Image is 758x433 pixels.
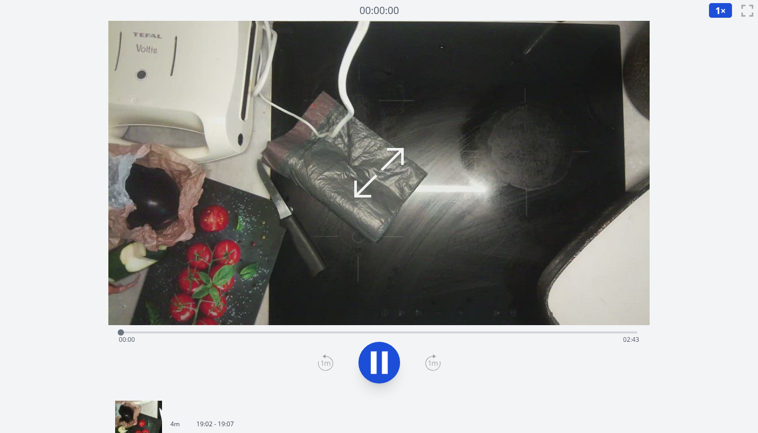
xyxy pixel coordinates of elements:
[715,4,720,17] span: 1
[359,3,399,18] a: 00:00:00
[170,420,180,428] p: 4m
[196,420,234,428] p: 19:02 - 19:07
[623,335,639,344] span: 02:43
[709,3,732,18] button: 1×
